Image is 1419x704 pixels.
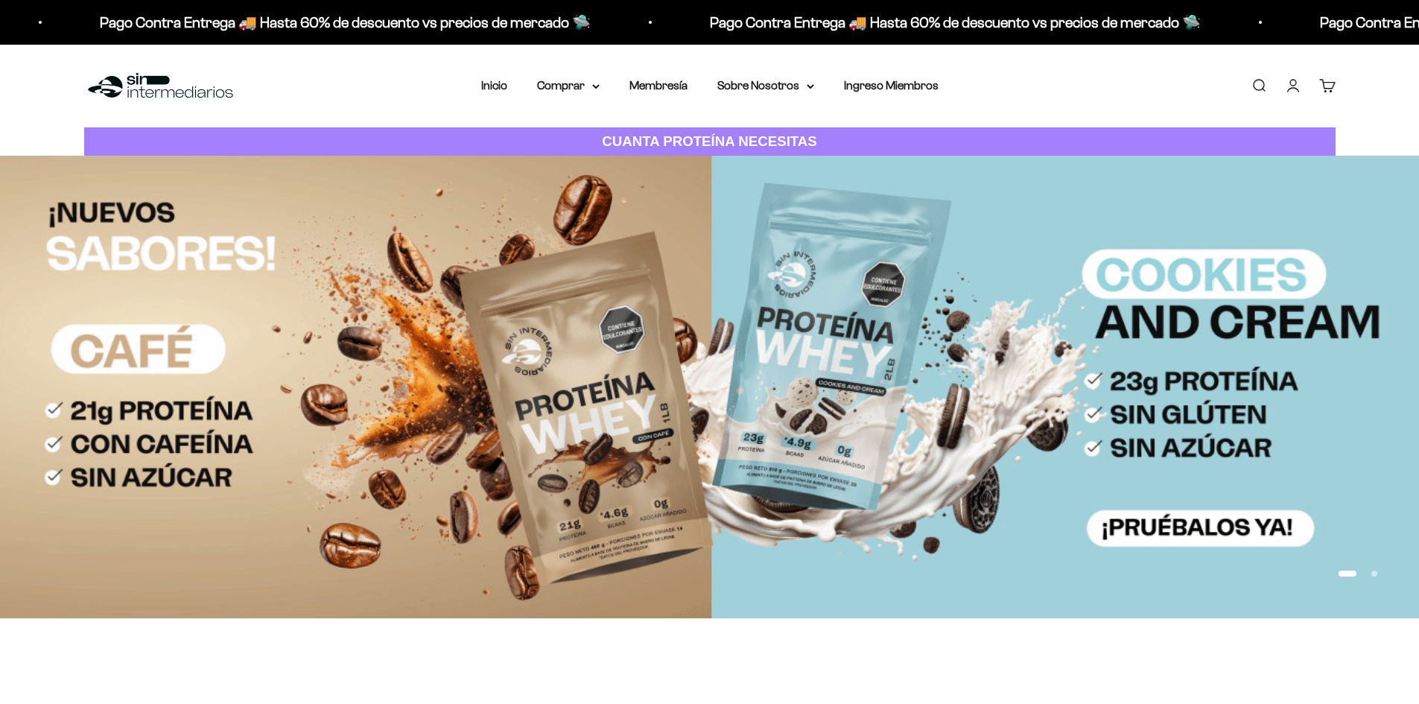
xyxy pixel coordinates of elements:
[537,76,600,95] summary: Comprar
[844,79,939,92] a: Ingreso Miembros
[717,76,814,95] summary: Sobre Nosotros
[84,127,1336,156] a: CUANTA PROTEÍNA NECESITAS
[675,10,1166,34] p: Pago Contra Entrega 🚚 Hasta 60% de descuento vs precios de mercado 🛸
[602,133,817,149] strong: CUANTA PROTEÍNA NECESITAS
[629,79,688,92] a: Membresía
[65,10,556,34] p: Pago Contra Entrega 🚚 Hasta 60% de descuento vs precios de mercado 🛸
[481,79,507,92] a: Inicio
